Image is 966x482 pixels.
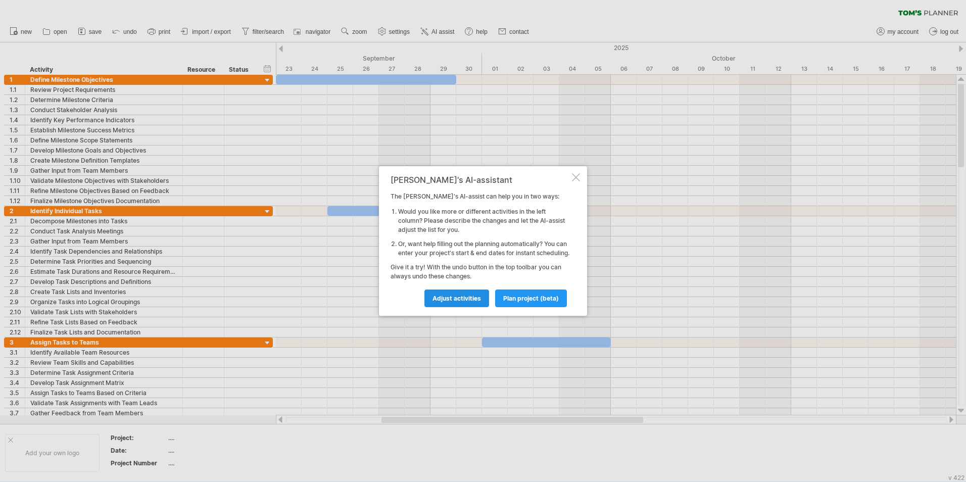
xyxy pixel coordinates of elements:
[398,239,570,258] li: Or, want help filling out the planning automatically? You can enter your project's start & end da...
[391,175,570,184] div: [PERSON_NAME]'s AI-assistant
[503,295,559,302] span: plan project (beta)
[398,207,570,234] li: Would you like more or different activities in the left column? Please describe the changes and l...
[424,290,489,307] a: Adjust activities
[391,175,570,307] div: The [PERSON_NAME]'s AI-assist can help you in two ways: Give it a try! With the undo button in th...
[432,295,481,302] span: Adjust activities
[495,290,567,307] a: plan project (beta)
